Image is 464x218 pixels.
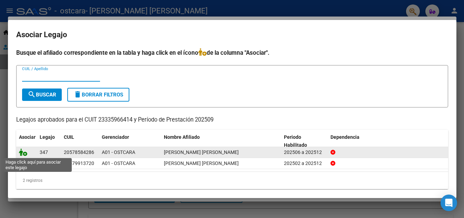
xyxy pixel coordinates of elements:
span: Nombre Afiliado [164,134,200,140]
span: 347 [40,149,48,155]
span: BELTRAME GAEL NICOLAS [164,160,239,166]
datatable-header-cell: Gerenciador [99,130,161,153]
p: Legajos aprobados para el CUIT 23335966414 y Período de Prestación 202509 [16,116,448,124]
span: Borrar Filtros [73,92,123,98]
div: 2 registros [16,172,448,189]
datatable-header-cell: CUIL [61,130,99,153]
button: Buscar [22,89,62,101]
span: Buscar [28,92,56,98]
mat-icon: search [28,90,36,98]
datatable-header-cell: Legajo [37,130,61,153]
button: Borrar Filtros [67,88,129,102]
span: PRADO JUAN CRUZ [164,149,239,155]
span: 381 [40,160,48,166]
div: Open Intercom Messenger [441,195,457,211]
span: CUIL [64,134,74,140]
datatable-header-cell: Periodo Habilitado [281,130,328,153]
div: 20578584286 [64,148,94,156]
div: 202502 a 202512 [284,159,325,167]
span: Dependencia [330,134,359,140]
datatable-header-cell: Dependencia [328,130,448,153]
mat-icon: delete [73,90,82,98]
div: 20579913720 [64,159,94,167]
h2: Asociar Legajo [16,28,448,41]
h4: Busque el afiliado correspondiente en la tabla y haga click en el ícono de la columna "Asociar". [16,48,448,57]
span: Periodo Habilitado [284,134,307,148]
datatable-header-cell: Asociar [16,130,37,153]
span: A01 - OSTCARA [102,149,135,155]
span: A01 - OSTCARA [102,160,135,166]
span: Legajo [40,134,55,140]
datatable-header-cell: Nombre Afiliado [161,130,282,153]
span: Gerenciador [102,134,129,140]
div: 202506 a 202512 [284,148,325,156]
span: Asociar [19,134,36,140]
